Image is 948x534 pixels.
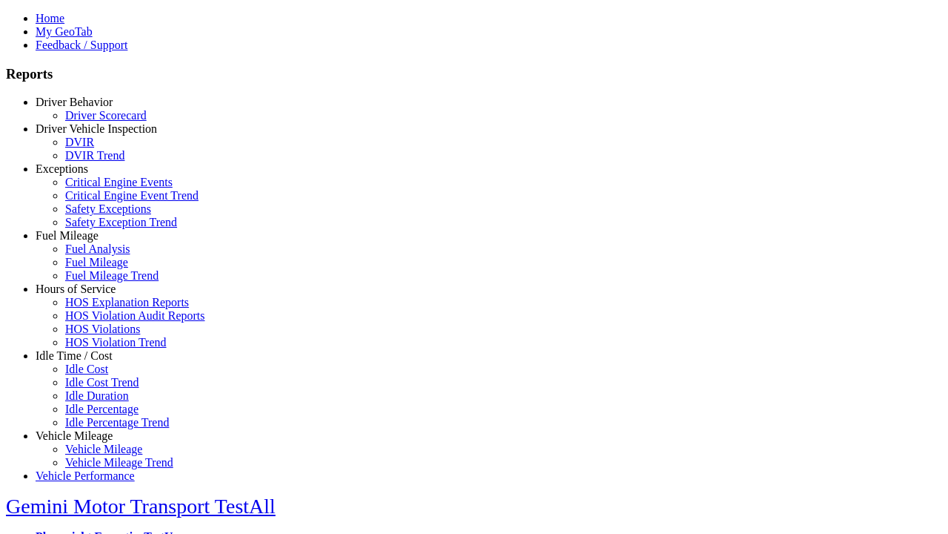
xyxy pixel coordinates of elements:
[65,376,139,389] a: Idle Cost Trend
[65,403,138,415] a: Idle Percentage
[36,122,157,135] a: Driver Vehicle Inspection
[36,283,116,295] a: Hours of Service
[65,443,142,455] a: Vehicle Mileage
[36,96,113,108] a: Driver Behavior
[65,389,129,402] a: Idle Duration
[65,323,140,335] a: HOS Violations
[36,12,64,24] a: Home
[36,39,127,51] a: Feedback / Support
[65,336,167,349] a: HOS Violation Trend
[65,149,124,162] a: DVIR Trend
[36,25,93,38] a: My GeoTab
[65,216,177,228] a: Safety Exception Trend
[6,66,942,82] h3: Reports
[36,162,88,175] a: Exceptions
[6,495,276,518] a: Gemini Motor Transport TestAll
[65,456,173,469] a: Vehicle Mileage Trend
[65,109,147,122] a: Driver Scorecard
[65,363,108,375] a: Idle Cost
[36,349,113,362] a: Idle Time / Cost
[65,269,158,282] a: Fuel Mileage Trend
[65,136,94,148] a: DVIR
[65,176,173,188] a: Critical Engine Events
[65,296,189,309] a: HOS Explanation Reports
[65,256,128,268] a: Fuel Mileage
[65,309,205,322] a: HOS Violation Audit Reports
[36,429,113,442] a: Vehicle Mileage
[36,229,99,242] a: Fuel Mileage
[65,202,151,215] a: Safety Exceptions
[65,189,198,202] a: Critical Engine Event Trend
[65,416,169,429] a: Idle Percentage Trend
[36,469,135,482] a: Vehicle Performance
[65,243,130,255] a: Fuel Analysis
